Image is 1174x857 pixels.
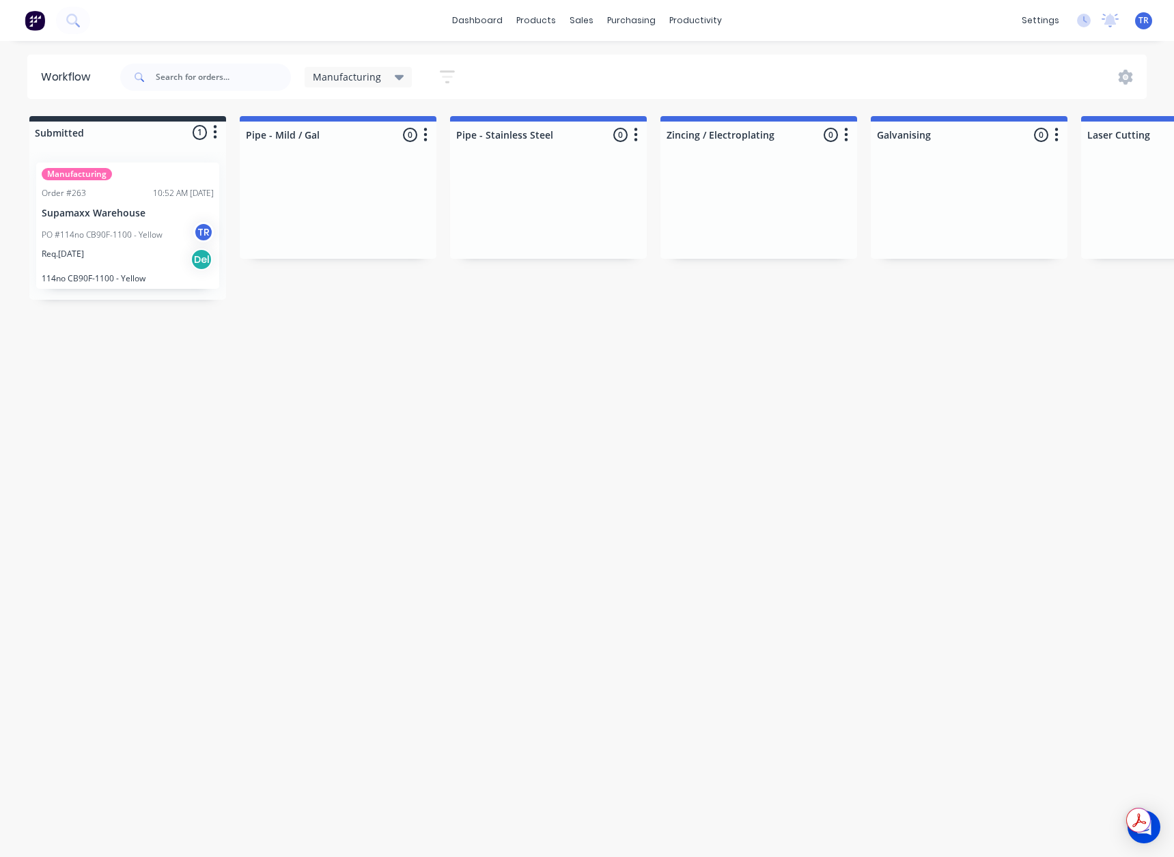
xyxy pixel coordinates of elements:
div: ManufacturingOrder #26310:52 AM [DATE]Supamaxx WarehousePO #114no CB90F-1100 - YellowTRReq.[DATE]... [36,163,219,289]
p: Supamaxx Warehouse [42,208,214,219]
div: sales [563,10,600,31]
div: Manufacturing [42,168,112,180]
p: PO #114no CB90F-1100 - Yellow [42,229,163,241]
div: TR [193,222,214,242]
a: dashboard [445,10,509,31]
div: Order #263 [42,187,86,199]
span: TR [1138,14,1149,27]
div: 10:52 AM [DATE] [153,187,214,199]
div: products [509,10,563,31]
div: productivity [662,10,729,31]
div: purchasing [600,10,662,31]
div: Workflow [41,69,97,85]
p: 114no CB90F-1100 - Yellow [42,273,214,283]
img: Factory [25,10,45,31]
div: settings [1015,10,1066,31]
input: Search for orders... [156,64,291,91]
span: Manufacturing [313,70,381,84]
p: Req. [DATE] [42,248,84,260]
div: Del [191,249,212,270]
